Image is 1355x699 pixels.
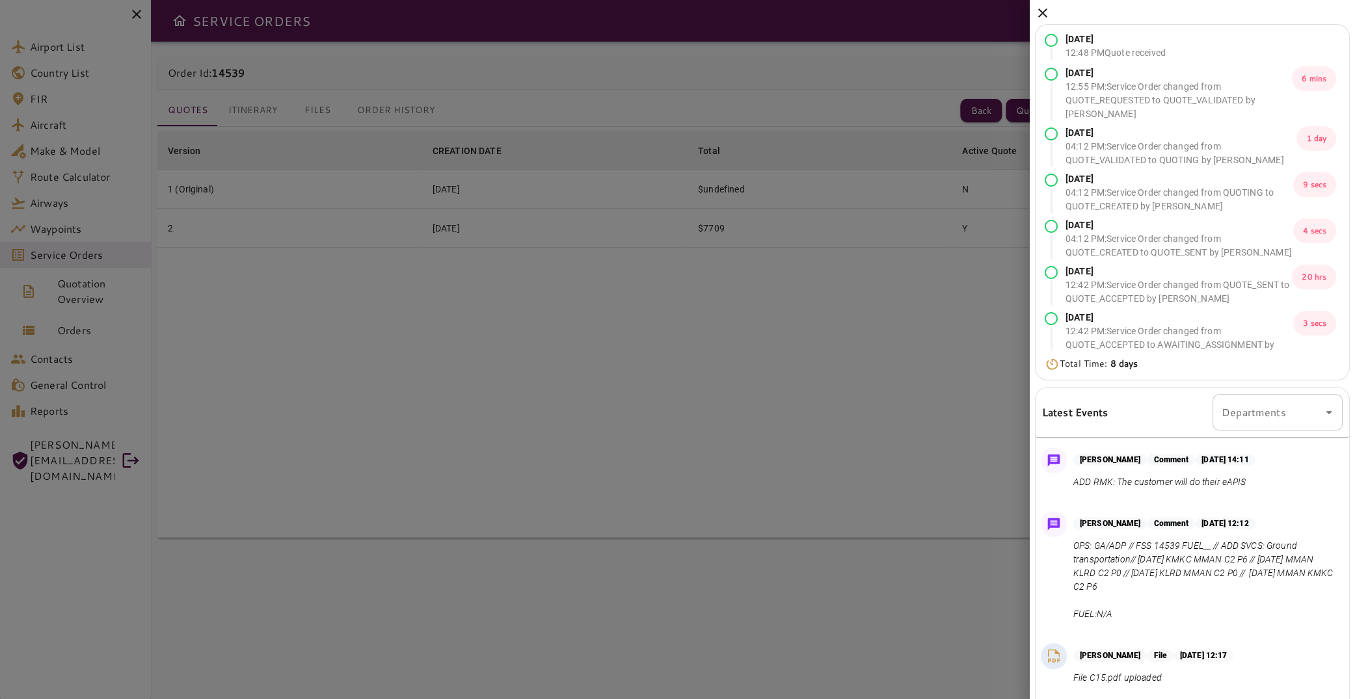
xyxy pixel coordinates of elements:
[1066,46,1166,60] p: 12:48 PM Quote received
[1073,454,1147,466] p: [PERSON_NAME]
[1066,311,1293,324] p: [DATE]
[1066,265,1292,278] p: [DATE]
[1296,126,1336,151] p: 1 day
[1293,311,1336,336] p: 3 secs
[1174,650,1233,661] p: [DATE] 12:17
[1147,454,1195,466] p: Comment
[1066,66,1292,80] p: [DATE]
[1320,403,1338,421] button: Open
[1292,66,1336,91] p: 6 mins
[1195,518,1255,529] p: [DATE] 12:12
[1066,126,1296,140] p: [DATE]
[1066,324,1293,365] p: 12:42 PM : Service Order changed from QUOTE_ACCEPTED to AWAITING_ASSIGNMENT by [PERSON_NAME]
[1045,451,1063,469] img: Message Icon
[1073,539,1337,621] p: OPS: GA/ADP // FSS 14539 FUEL__ // ADD SVCS: Ground transportation// [DATE] KMKC MMAN C2 P6 // [D...
[1293,218,1336,243] p: 4 secs
[1293,172,1336,197] p: 9 secs
[1045,515,1063,533] img: Message Icon
[1066,278,1292,306] p: 12:42 PM : Service Order changed from QUOTE_SENT to QUOTE_ACCEPTED by [PERSON_NAME]
[1045,358,1060,371] img: Timer Icon
[1110,357,1138,370] b: 8 days
[1066,232,1293,259] p: 04:12 PM : Service Order changed from QUOTE_CREATED to QUOTE_SENT by [PERSON_NAME]
[1073,475,1255,489] p: ADD RMK: The customer will do their eAPIS
[1147,518,1195,529] p: Comment
[1066,80,1292,121] p: 12:55 PM : Service Order changed from QUOTE_REQUESTED to QUOTE_VALIDATED by [PERSON_NAME]
[1073,671,1233,685] p: File C15.pdf uploaded
[1073,650,1147,661] p: [PERSON_NAME]
[1042,404,1108,421] h6: Latest Events
[1066,172,1293,186] p: [DATE]
[1060,357,1138,371] p: Total Time:
[1066,33,1166,46] p: [DATE]
[1147,650,1173,661] p: File
[1066,218,1293,232] p: [DATE]
[1292,265,1336,289] p: 20 hrs
[1073,518,1147,529] p: [PERSON_NAME]
[1066,140,1296,167] p: 04:12 PM : Service Order changed from QUOTE_VALIDATED to QUOTING by [PERSON_NAME]
[1195,454,1255,466] p: [DATE] 14:11
[1066,186,1293,213] p: 04:12 PM : Service Order changed from QUOTING to QUOTE_CREATED by [PERSON_NAME]
[1044,646,1064,666] img: PDF File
